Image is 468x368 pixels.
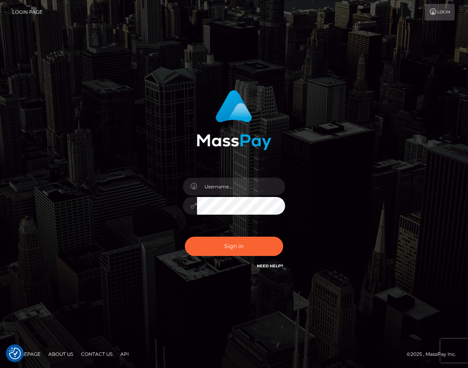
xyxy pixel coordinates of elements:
[425,4,455,20] a: Login
[9,348,21,359] img: Revisit consent button
[12,4,42,20] a: Login Page
[185,237,283,256] button: Sign in
[197,178,285,195] input: Username...
[407,350,462,359] div: © 2025 , MassPay Inc.
[78,348,116,360] a: Contact Us
[257,263,283,269] a: Need Help?
[9,348,44,360] a: Homepage
[9,348,21,359] button: Consent Preferences
[117,348,132,360] a: API
[45,348,76,360] a: About Us
[197,90,271,150] img: MassPay Login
